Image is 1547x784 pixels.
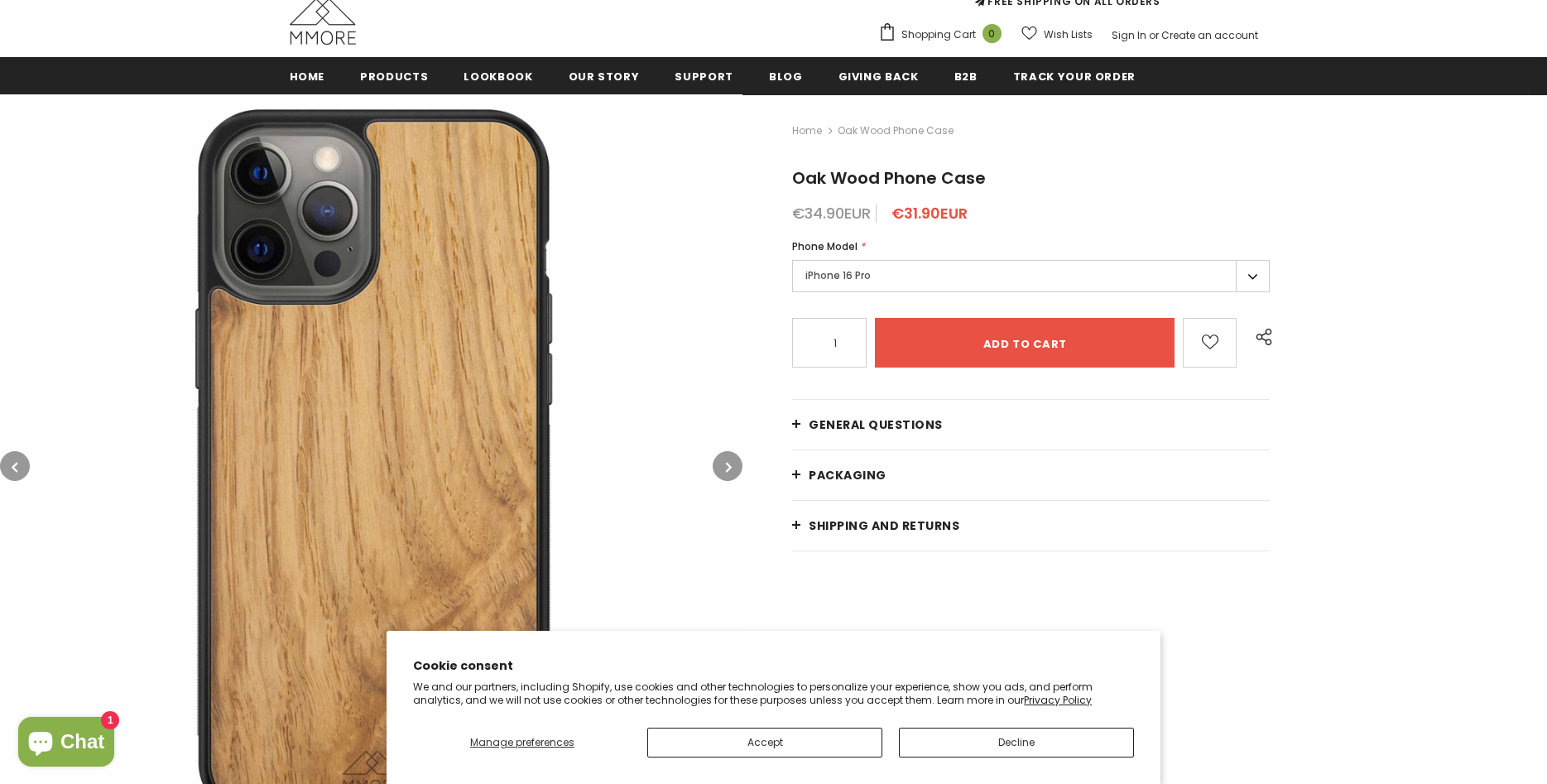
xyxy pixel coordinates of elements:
a: support [675,57,733,94]
span: Home [290,69,325,84]
a: Blog [769,57,803,94]
span: Our Story [569,69,640,84]
inbox-online-store-chat: Shopify online store chat [13,717,119,771]
span: Oak Wood Phone Case [792,166,986,190]
a: Home [290,57,325,94]
button: Decline [899,728,1134,758]
span: Giving back [838,69,919,84]
a: PACKAGING [792,450,1270,500]
button: Manage preferences [413,728,631,758]
a: Our Story [569,57,640,94]
span: Shopping Cart [901,26,976,43]
span: Oak Wood Phone Case [838,121,954,141]
span: Blog [769,69,803,84]
span: General Questions [809,416,943,433]
a: Privacy Policy [1024,693,1092,707]
a: Products [360,57,428,94]
a: B2B [954,57,978,94]
span: or [1149,28,1159,42]
span: €31.90EUR [891,203,968,224]
span: Lookbook [464,69,532,84]
a: Shipping and returns [792,501,1270,551]
a: Track your order [1013,57,1136,94]
span: €34.90EUR [792,203,871,224]
a: Lookbook [464,57,532,94]
a: General Questions [792,400,1270,450]
span: B2B [954,69,978,84]
a: Home [792,121,822,141]
a: Create an account [1161,28,1258,42]
button: Accept [647,728,882,758]
input: Add to cart [875,318,1175,368]
span: support [675,69,733,84]
a: Wish Lists [1021,20,1093,49]
span: Wish Lists [1044,26,1093,43]
span: Manage preferences [470,735,574,749]
span: Phone Model [792,239,858,253]
a: Sign In [1112,28,1146,42]
span: PACKAGING [809,467,886,483]
h2: Cookie consent [413,657,1134,675]
label: iPhone 16 Pro [792,260,1270,292]
a: Giving back [838,57,919,94]
span: Track your order [1013,69,1136,84]
span: 0 [982,24,1002,43]
span: Shipping and returns [809,517,959,534]
a: Shopping Cart 0 [878,22,1010,47]
span: Products [360,69,428,84]
p: We and our partners, including Shopify, use cookies and other technologies to personalize your ex... [413,681,1134,706]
